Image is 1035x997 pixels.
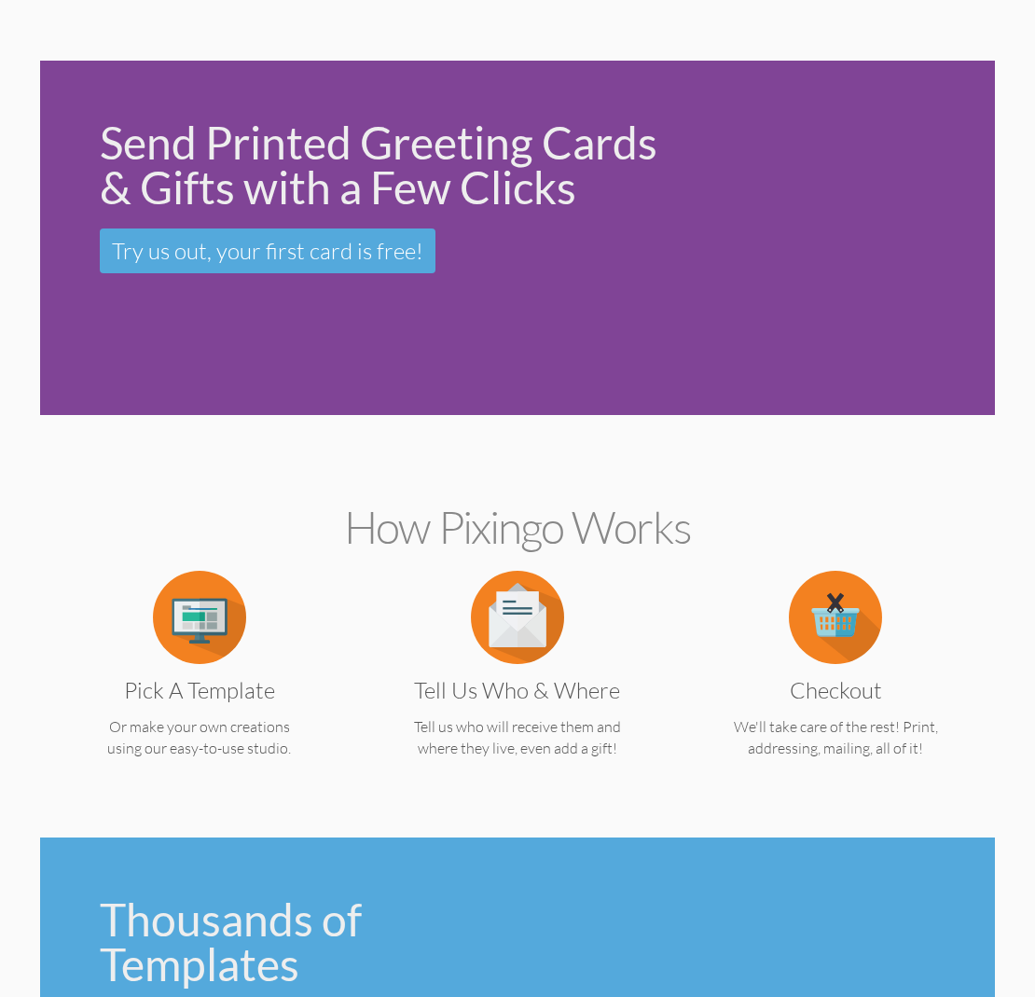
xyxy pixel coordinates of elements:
[719,678,952,702] h3: Checkout
[73,503,962,552] h2: How Pixingo works
[100,120,662,210] div: Send Printed Greeting Cards & Gifts with a Few Clicks
[471,571,564,664] img: item.alt
[387,716,648,759] p: Tell us who will receive them and where they live, even add a gift!
[100,897,503,987] div: Thousands of Templates
[387,606,648,759] a: Tell us Who & Where Tell us who will receive them and where they live, even add a gift!
[83,678,316,702] h3: Pick a Template
[705,606,966,759] a: Checkout We'll take care of the rest! Print, addressing, mailing, all of it!
[69,716,330,759] p: Or make your own creations using our easy-to-use studio.
[112,237,423,265] span: Try us out, your first card is free!
[100,228,435,273] a: Try us out, your first card is free!
[401,678,634,702] h3: Tell us Who & Where
[69,606,330,759] a: Pick a Template Or make your own creations using our easy-to-use studio.
[789,571,882,664] img: item.alt
[705,716,966,759] p: We'll take care of the rest! Print, addressing, mailing, all of it!
[153,571,246,664] img: item.alt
